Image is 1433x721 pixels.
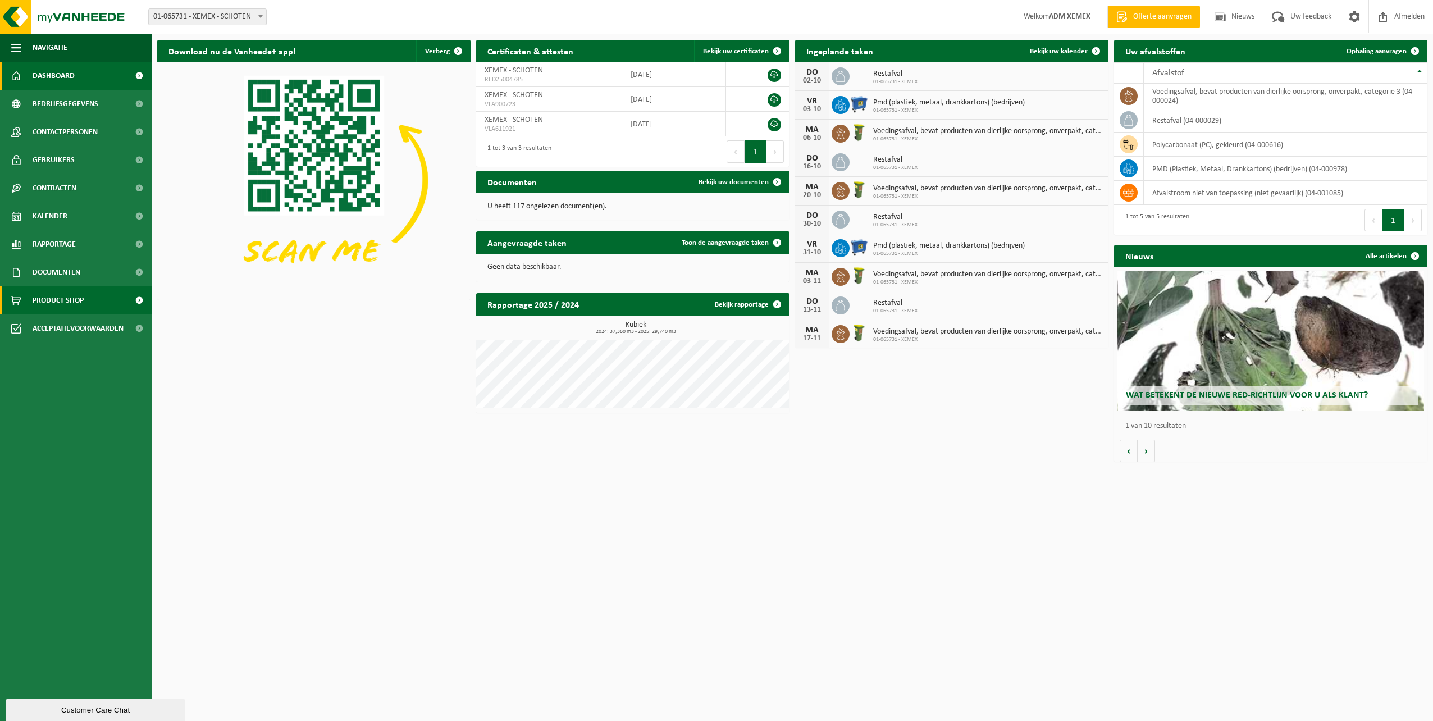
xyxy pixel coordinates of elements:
[33,314,124,343] span: Acceptatievoorwaarden
[1120,440,1138,462] button: Vorige
[801,249,823,257] div: 31-10
[425,48,450,55] span: Verberg
[1357,245,1426,267] a: Alle artikelen
[801,326,823,335] div: MA
[1338,40,1426,62] a: Ophaling aanvragen
[622,62,725,87] td: [DATE]
[873,107,1025,114] span: 01-065731 - XEMEX
[33,118,98,146] span: Contactpersonen
[482,139,551,164] div: 1 tot 3 van 3 resultaten
[33,34,67,62] span: Navigatie
[157,40,307,62] h2: Download nu de Vanheede+ app!
[801,134,823,142] div: 06-10
[1125,422,1422,430] p: 1 van 10 resultaten
[801,268,823,277] div: MA
[1404,209,1422,231] button: Next
[873,79,918,85] span: 01-065731 - XEMEX
[476,171,548,193] h2: Documenten
[482,329,789,335] span: 2024: 37,360 m3 - 2025: 29,740 m3
[801,77,823,85] div: 02-10
[801,68,823,77] div: DO
[1364,209,1382,231] button: Previous
[801,97,823,106] div: VR
[706,293,788,316] a: Bekijk rapportage
[801,211,823,220] div: DO
[149,9,266,25] span: 01-065731 - XEMEX - SCHOTEN
[1144,133,1427,157] td: polycarbonaat (PC), gekleurd (04-000616)
[1120,208,1189,232] div: 1 tot 5 van 5 resultaten
[1130,11,1194,22] span: Offerte aanvragen
[485,75,613,84] span: RED25004785
[476,40,585,62] h2: Certificaten & attesten
[801,335,823,343] div: 17-11
[727,140,745,163] button: Previous
[873,70,918,79] span: Restafval
[873,136,1103,143] span: 01-065731 - XEMEX
[873,222,918,229] span: 01-065731 - XEMEX
[850,123,869,142] img: WB-0060-HPE-GN-50
[485,125,613,134] span: VLA611921
[482,321,789,335] h3: Kubiek
[416,40,469,62] button: Verberg
[6,696,188,721] iframe: chat widget
[487,263,778,271] p: Geen data beschikbaar.
[33,230,76,258] span: Rapportage
[850,94,869,113] img: WB-0660-HPE-BE-01
[801,306,823,314] div: 13-11
[1144,157,1427,181] td: PMD (Plastiek, Metaal, Drankkartons) (bedrijven) (04-000978)
[476,293,590,315] h2: Rapportage 2025 / 2024
[1144,84,1427,108] td: voedingsafval, bevat producten van dierlijke oorsprong, onverpakt, categorie 3 (04-000024)
[33,174,76,202] span: Contracten
[801,154,823,163] div: DO
[873,213,918,222] span: Restafval
[873,279,1103,286] span: 01-065731 - XEMEX
[485,116,543,124] span: XEMEX - SCHOTEN
[157,62,471,298] img: Download de VHEPlus App
[873,184,1103,193] span: Voedingsafval, bevat producten van dierlijke oorsprong, onverpakt, categorie 3
[1114,245,1165,267] h2: Nieuws
[485,66,543,75] span: XEMEX - SCHOTEN
[485,91,543,99] span: XEMEX - SCHOTEN
[850,238,869,257] img: WB-0660-HPE-BE-01
[801,163,823,171] div: 16-10
[673,231,788,254] a: Toon de aangevraagde taken
[850,180,869,199] img: WB-0060-HPE-GN-50
[622,87,725,112] td: [DATE]
[1021,40,1107,62] a: Bekijk uw kalender
[1030,48,1088,55] span: Bekijk uw kalender
[703,48,769,55] span: Bekijk uw certificaten
[850,266,869,285] img: WB-0060-HPE-GN-50
[873,156,918,165] span: Restafval
[1347,48,1407,55] span: Ophaling aanvragen
[766,140,784,163] button: Next
[873,193,1103,200] span: 01-065731 - XEMEX
[1144,181,1427,205] td: afvalstroom niet van toepassing (niet gevaarlijk) (04-001085)
[873,299,918,308] span: Restafval
[487,203,778,211] p: U heeft 117 ongelezen document(en).
[682,239,769,247] span: Toon de aangevraagde taken
[801,297,823,306] div: DO
[873,250,1025,257] span: 01-065731 - XEMEX
[873,241,1025,250] span: Pmd (plastiek, metaal, drankkartons) (bedrijven)
[850,323,869,343] img: WB-0060-HPE-GN-50
[33,202,67,230] span: Kalender
[1152,69,1184,77] span: Afvalstof
[485,100,613,109] span: VLA900723
[699,179,769,186] span: Bekijk uw documenten
[694,40,788,62] a: Bekijk uw certificaten
[801,220,823,228] div: 30-10
[801,182,823,191] div: MA
[33,90,98,118] span: Bedrijfsgegevens
[1107,6,1200,28] a: Offerte aanvragen
[745,140,766,163] button: 1
[33,146,75,174] span: Gebruikers
[873,98,1025,107] span: Pmd (plastiek, metaal, drankkartons) (bedrijven)
[1049,12,1090,21] strong: ADM XEMEX
[1126,391,1368,400] span: Wat betekent de nieuwe RED-richtlijn voor u als klant?
[476,231,578,253] h2: Aangevraagde taken
[690,171,788,193] a: Bekijk uw documenten
[801,191,823,199] div: 20-10
[1382,209,1404,231] button: 1
[873,165,918,171] span: 01-065731 - XEMEX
